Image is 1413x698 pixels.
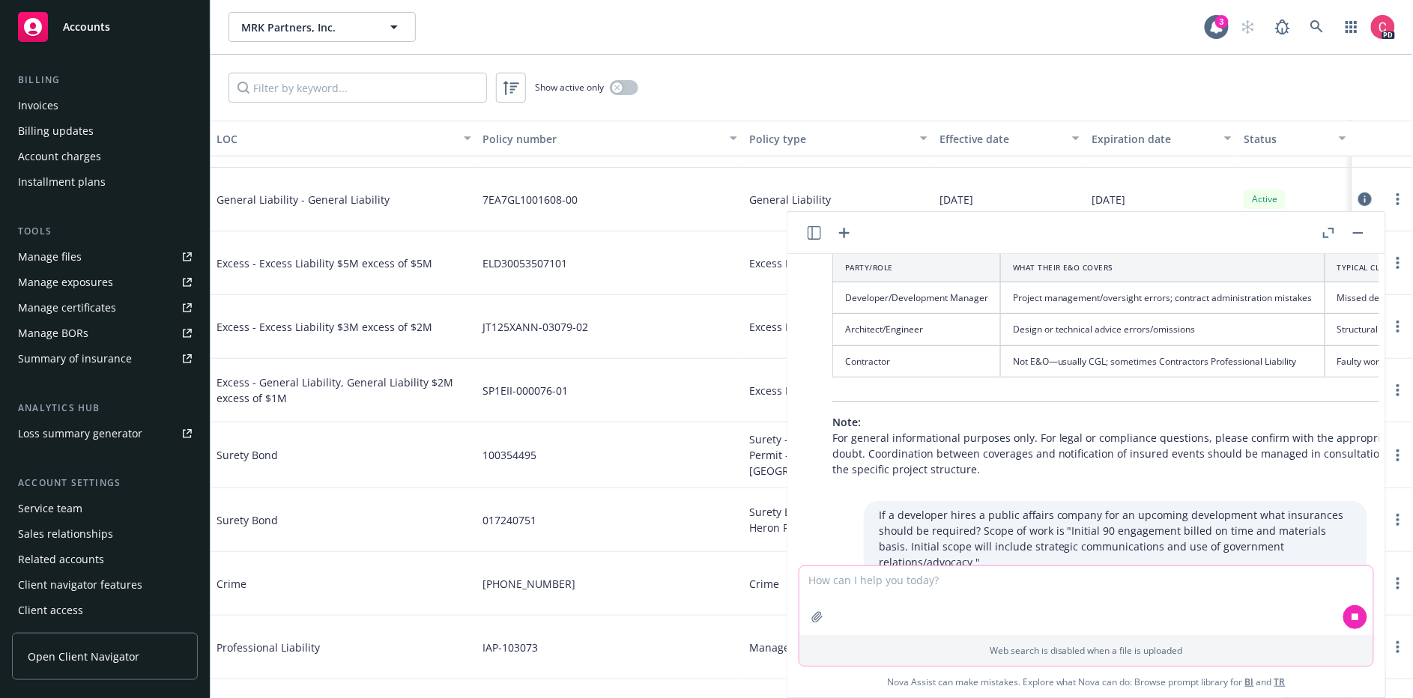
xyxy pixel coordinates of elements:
a: Accounts [12,6,198,48]
td: Developer/Development Manager [833,282,1001,314]
div: Manage certificates [18,296,116,320]
div: Installment plans [18,170,106,194]
div: Account settings [12,476,198,491]
button: MRK Partners, Inc. [229,12,416,42]
button: Effective date [934,121,1086,157]
div: Status [1244,131,1329,147]
a: Switch app [1337,12,1367,42]
span: [DATE] [1092,192,1125,207]
div: Analytics hub [12,401,198,416]
td: Design or technical advice errors/omissions [1001,314,1325,345]
button: Policy number [477,121,744,157]
span: SP1EII-000076-01 [483,383,569,398]
a: more [1389,574,1407,592]
a: Invoices [12,94,198,118]
a: Manage BORs [12,321,198,345]
a: Manage exposures [12,270,198,294]
span: 7EA7GL1001608-00 [483,192,578,207]
a: Service team [12,497,198,521]
a: Related accounts [12,547,198,571]
div: 3 [1215,15,1229,28]
div: Billing [12,73,198,88]
span: Excess - General Liability, General Liability $2M excess of $1M [217,374,471,406]
a: Search [1302,12,1332,42]
button: Expiration date [1086,121,1238,157]
span: MRK Partners, Inc. [241,19,371,35]
p: Web search is disabled when a file is uploaded [808,644,1364,657]
a: Loss summary generator [12,422,198,446]
a: more [1389,254,1407,272]
a: Summary of insurance [12,347,198,371]
span: 017240751 [483,512,537,528]
span: Open Client Navigator [28,649,139,664]
span: Surety Bond [217,447,441,463]
div: Billing updates [18,119,94,143]
div: Client navigator features [18,573,142,597]
span: Surety - Commercial - License & Permit - City of [GEOGRAPHIC_DATA] [749,431,928,479]
a: BI [1245,676,1254,688]
button: LOC [211,121,477,157]
span: IAP-103073 [483,640,539,655]
span: Nova Assist can make mistakes. Explore what Nova can do: Browse prompt library for and [887,667,1286,697]
a: more [1389,381,1407,399]
span: Accounts [63,21,110,33]
a: Installment plans [12,170,198,194]
th: Party/Role [833,254,1001,282]
span: [PHONE_NUMBER] [483,576,576,592]
div: Summary of insurance [18,347,132,371]
a: Manage certificates [12,296,198,320]
div: Manage files [18,245,82,269]
a: Account charges [12,145,198,169]
span: Surety Bond [217,512,441,528]
span: ELD30053507101 [483,255,568,271]
span: Professional Liability [217,640,441,655]
span: 100354495 [483,447,537,463]
span: Surety Bond - FL Utility Bond for Heron Pond I Venture, LP [749,504,928,535]
span: Active [1250,192,1280,206]
img: photo [1371,15,1395,39]
a: more [1389,318,1407,336]
div: Effective date [940,131,1063,147]
button: Policy type [743,121,934,157]
span: General Liability - General Liability [217,192,441,207]
span: Note: [832,415,861,429]
div: Expiration date [1092,131,1215,147]
span: Crime [749,576,779,592]
a: Billing updates [12,119,198,143]
span: Show active only [535,81,604,94]
a: Sales relationships [12,522,198,546]
span: Excess Liability [749,383,824,398]
div: Sales relationships [18,522,113,546]
div: Service team [18,497,82,521]
a: Client access [12,598,198,622]
div: Account charges [18,145,101,169]
a: Manage files [12,245,198,269]
a: more [1389,446,1407,464]
span: Excess - Excess Liability $3M excess of $2M [217,319,441,335]
a: Client navigator features [12,573,198,597]
span: JT125XANN-03079-02 [483,319,589,335]
a: Report a Bug [1268,12,1298,42]
span: Excess Liability [749,319,824,335]
div: Client access [18,598,83,622]
div: Related accounts [18,547,104,571]
span: General Liability [749,192,831,207]
input: Filter by keyword... [229,73,487,103]
a: more [1389,638,1407,656]
span: Management Liability [749,640,858,655]
div: Tools [12,224,198,239]
a: more [1389,190,1407,208]
a: Start snowing [1233,12,1263,42]
span: Excess - Excess Liability $5M excess of $5M [217,255,441,271]
span: [DATE] [940,192,973,207]
span: Crime [217,576,441,592]
div: LOC [217,131,455,147]
span: Excess Liability - (5M XS 5M) [749,255,889,271]
td: Not E&O—usually CGL; sometimes Contractors Professional Liability [1001,345,1325,377]
td: Project management/oversight errors; contract administration mistakes [1001,282,1325,314]
div: Manage exposures [18,270,113,294]
th: What Their E&O Covers [1001,254,1325,282]
a: more [1389,511,1407,529]
button: Status [1238,121,1352,157]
